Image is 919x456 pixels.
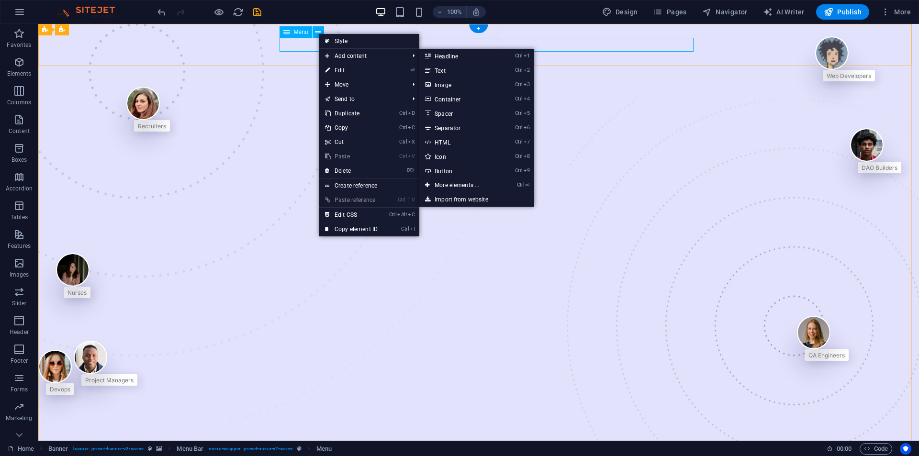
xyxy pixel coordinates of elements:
a: Ctrl⏎More elements ... [419,178,498,192]
span: . menu-wrapper .preset-menu-v2-career [207,443,293,455]
i: ⏎ [525,182,529,188]
p: Tables [11,213,28,221]
i: Ctrl [389,211,397,218]
i: 4 [524,96,530,102]
i: ⏎ [410,67,415,73]
i: Ctrl [515,153,523,159]
button: Code [860,443,892,455]
button: Design [598,4,642,20]
span: Click to select. Double-click to edit [316,443,332,455]
a: CtrlCCopy [319,121,383,135]
p: Forms [11,386,28,393]
span: More [881,7,911,17]
i: Ctrl [515,53,523,59]
i: Reload page [233,7,244,18]
button: Publish [816,4,869,20]
span: : [843,445,845,452]
i: Alt [397,211,407,218]
i: Ctrl [515,96,523,102]
i: 3 [524,81,530,88]
span: Click to select. Double-click to edit [177,443,203,455]
i: This element contains a background [156,446,162,451]
i: 6 [524,124,530,131]
button: save [251,6,263,18]
a: Ctrl3Image [419,78,498,92]
button: Navigator [698,4,751,20]
i: Ctrl [515,110,523,116]
i: This element is a customizable preset [297,446,302,451]
button: Click here to leave preview mode and continue editing [213,6,224,18]
i: Undo: Change menu items (Ctrl+Z) [156,7,167,18]
span: Code [864,443,888,455]
i: 8 [524,153,530,159]
a: CtrlICopy element ID [319,222,383,236]
span: Add content [319,49,405,63]
img: Editor Logo [55,6,127,18]
h6: Session time [827,443,852,455]
span: Pages [653,7,686,17]
button: AI Writer [759,4,808,20]
p: Images [10,271,29,278]
i: Ctrl [515,81,523,88]
a: Import from website [419,192,534,207]
i: Ctrl [399,110,407,116]
a: Ctrl1Headline [419,49,498,63]
span: 00 00 [837,443,852,455]
a: Click to cancel selection. Double-click to open Pages [8,443,34,455]
p: Columns [7,99,31,106]
a: CtrlXCut [319,135,383,149]
a: Send to [319,92,405,106]
a: Create reference [319,178,419,193]
a: CtrlAltCEdit CSS [319,208,383,222]
p: Footer [11,357,28,365]
a: Ctrl9Button [419,164,498,178]
i: X [408,139,415,145]
span: Move [319,78,405,92]
p: Accordion [6,185,33,192]
p: Slider [12,300,27,307]
span: Click to select. Double-click to edit [48,443,68,455]
i: Ctrl [515,139,523,145]
a: Style [319,34,419,48]
i: 1 [524,53,530,59]
div: + [469,24,488,33]
p: Header [10,328,29,336]
span: Navigator [702,7,748,17]
p: Elements [7,70,32,78]
a: Ctrl6Separator [419,121,498,135]
i: Ctrl [399,153,407,159]
a: ⌦Delete [319,164,383,178]
i: V [408,153,415,159]
i: Ctrl [515,167,523,174]
i: Ctrl [399,139,407,145]
a: Ctrl7HTML [419,135,498,149]
i: C [408,124,415,131]
i: 2 [524,67,530,73]
i: 7 [524,139,530,145]
p: Content [9,127,30,135]
i: Ctrl [517,182,525,188]
i: V [412,197,415,203]
i: Ctrl [398,197,405,203]
i: Ctrl [515,67,523,73]
a: CtrlDDuplicate [319,106,383,121]
div: Design (Ctrl+Alt+Y) [598,4,642,20]
nav: breadcrumb [48,443,332,455]
i: This element is a customizable preset [148,446,152,451]
i: Ctrl [399,124,407,131]
a: Ctrl5Spacer [419,106,498,121]
button: 100% [433,6,467,18]
span: . banner .preset-banner-v3-career [72,443,144,455]
button: Pages [649,4,690,20]
i: ⌦ [407,167,415,174]
i: D [408,110,415,116]
i: 5 [524,110,530,116]
span: AI Writer [763,7,805,17]
i: 9 [524,167,530,174]
span: Design [602,7,638,17]
i: Save (Ctrl+S) [252,7,263,18]
i: On resize automatically adjust zoom level to fit chosen device. [472,8,481,16]
span: Publish [824,7,862,17]
a: Ctrl4Container [419,92,498,106]
button: More [877,4,915,20]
